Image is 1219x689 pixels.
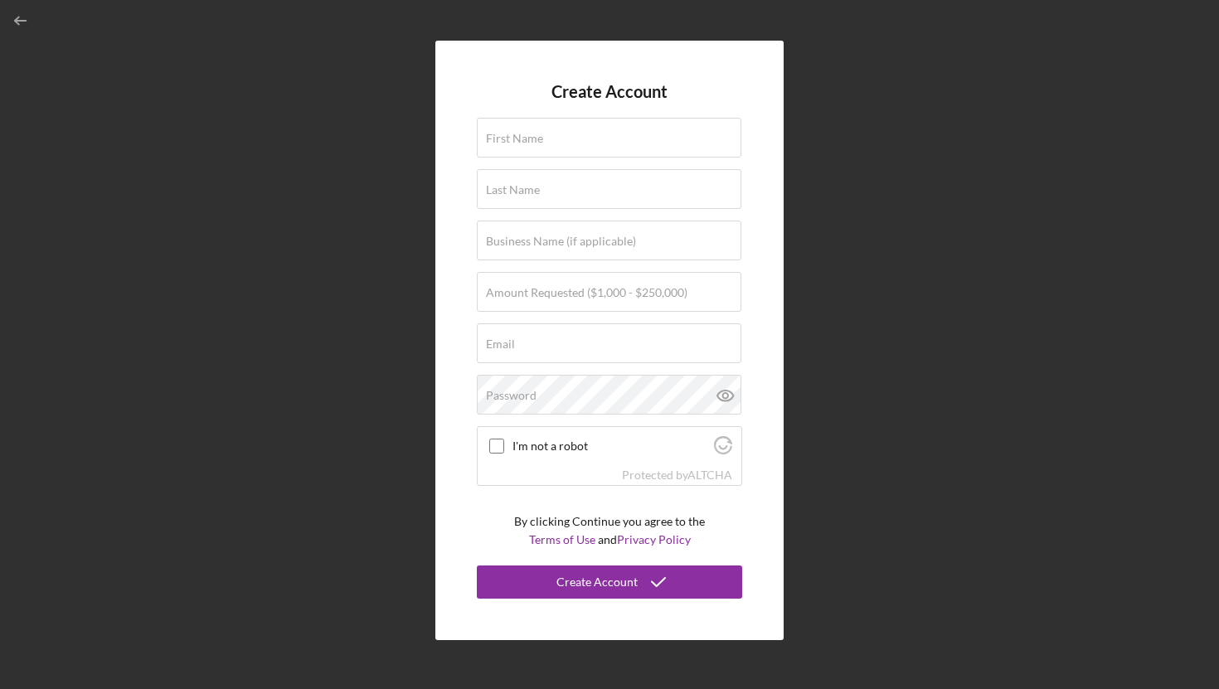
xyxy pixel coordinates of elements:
button: Create Account [477,565,742,599]
label: I'm not a robot [512,439,709,453]
label: Amount Requested ($1,000 - $250,000) [486,286,687,299]
div: Protected by [622,468,732,482]
a: Privacy Policy [617,532,691,546]
a: Terms of Use [529,532,595,546]
label: Email [486,337,515,351]
a: Visit Altcha.org [714,443,732,457]
label: Last Name [486,183,540,197]
div: Create Account [556,565,638,599]
h4: Create Account [551,82,668,101]
label: Business Name (if applicable) [486,235,636,248]
p: By clicking Continue you agree to the and [514,512,705,550]
label: Password [486,389,537,402]
a: Visit Altcha.org [687,468,732,482]
label: First Name [486,132,543,145]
